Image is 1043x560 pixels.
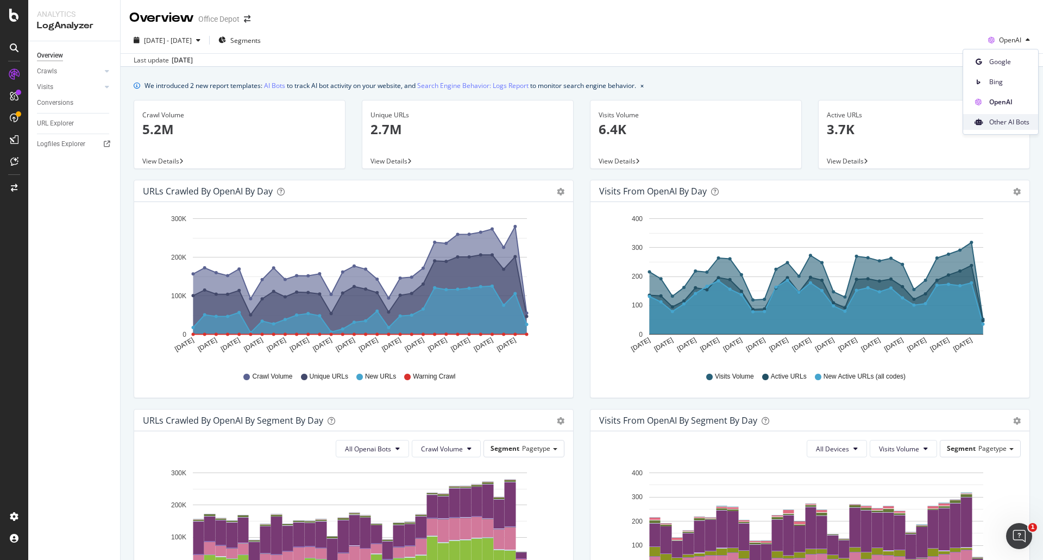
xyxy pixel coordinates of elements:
[491,444,519,453] span: Segment
[365,372,396,381] span: New URLs
[814,336,835,353] text: [DATE]
[171,534,186,542] text: 100K
[978,444,1007,453] span: Pagetype
[413,372,455,381] span: Warning Crawl
[252,372,292,381] span: Crawl Volume
[143,415,323,426] div: URLs Crawled by OpenAI By Segment By Day
[557,417,564,425] div: gear
[412,440,481,457] button: Crawl Volume
[142,120,337,139] p: 5.2M
[632,273,643,280] text: 200
[143,186,273,197] div: URLs Crawled by OpenAI by day
[989,77,1029,87] span: Bing
[450,336,472,353] text: [DATE]
[37,50,63,61] div: Overview
[989,97,1029,107] span: OpenAI
[37,97,112,109] a: Conversions
[771,372,807,381] span: Active URLs
[173,336,195,353] text: [DATE]
[653,336,675,353] text: [DATE]
[807,440,867,457] button: All Devices
[134,80,1030,91] div: info banner
[870,440,937,457] button: Visits Volume
[311,336,333,353] text: [DATE]
[879,444,919,454] span: Visits Volume
[816,444,849,454] span: All Devices
[37,97,73,109] div: Conversions
[345,444,391,454] span: All Openai Bots
[768,336,789,353] text: [DATE]
[426,336,448,353] text: [DATE]
[827,120,1021,139] p: 3.7K
[599,120,793,139] p: 6.4K
[860,336,882,353] text: [DATE]
[999,35,1021,45] span: OpenAI
[1006,523,1032,549] iframe: Intercom live chat
[336,440,409,457] button: All Openai Bots
[370,156,407,166] span: View Details
[380,336,402,353] text: [DATE]
[370,110,565,120] div: Unique URLs
[142,110,337,120] div: Crawl Volume
[421,444,463,454] span: Crawl Volume
[715,372,754,381] span: Visits Volume
[129,32,205,49] button: [DATE] - [DATE]
[522,444,550,453] span: Pagetype
[197,336,218,353] text: [DATE]
[404,336,425,353] text: [DATE]
[599,156,636,166] span: View Details
[370,120,565,139] p: 2.7M
[676,336,698,353] text: [DATE]
[144,80,636,91] div: We introduced 2 new report templates: to track AI bot activity on your website, and to monitor se...
[630,336,651,353] text: [DATE]
[37,139,85,150] div: Logfiles Explorer
[183,331,186,338] text: 0
[310,372,348,381] span: Unique URLs
[37,66,57,77] div: Crawls
[495,336,517,353] text: [DATE]
[244,15,250,23] div: arrow-right-arrow-left
[837,336,858,353] text: [DATE]
[599,186,707,197] div: Visits from OpenAI by day
[288,336,310,353] text: [DATE]
[134,55,193,65] div: Last update
[171,501,186,509] text: 200K
[264,80,285,91] a: AI Bots
[791,336,813,353] text: [DATE]
[984,32,1034,49] button: OpenAI
[632,493,643,501] text: 300
[37,50,112,61] a: Overview
[171,469,186,477] text: 300K
[142,156,179,166] span: View Details
[1013,188,1021,196] div: gear
[947,444,976,453] span: Segment
[198,14,240,24] div: Office Depot
[37,118,74,129] div: URL Explorer
[37,81,102,93] a: Visits
[230,36,261,45] span: Segments
[639,331,643,338] text: 0
[171,254,186,261] text: 200K
[219,336,241,353] text: [DATE]
[699,336,720,353] text: [DATE]
[266,336,287,353] text: [DATE]
[989,117,1029,127] span: Other AI Bots
[989,57,1029,67] span: Google
[417,80,529,91] a: Search Engine Behavior: Logs Report
[557,188,564,196] div: gear
[599,415,757,426] div: Visits from OpenAI By Segment By Day
[906,336,928,353] text: [DATE]
[632,542,643,549] text: 100
[172,55,193,65] div: [DATE]
[632,215,643,223] text: 400
[37,139,112,150] a: Logfiles Explorer
[144,36,192,45] span: [DATE] - [DATE]
[1028,523,1037,532] span: 1
[745,336,766,353] text: [DATE]
[1013,417,1021,425] div: gear
[37,66,102,77] a: Crawls
[473,336,494,353] text: [DATE]
[824,372,906,381] span: New Active URLs (all codes)
[599,211,1017,362] div: A chart.
[632,518,643,525] text: 200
